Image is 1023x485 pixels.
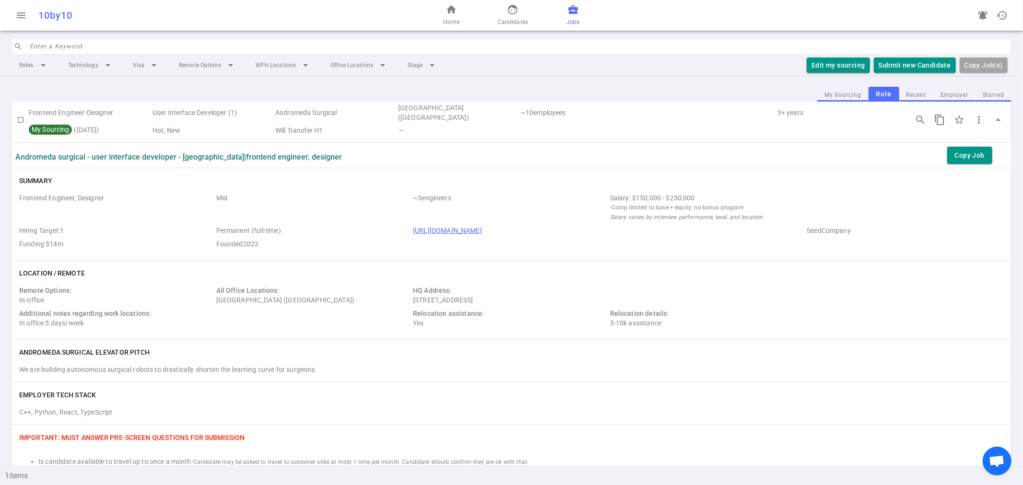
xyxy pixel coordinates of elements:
[973,6,992,25] a: Go to see announcements
[947,147,992,164] button: Copy Job
[29,126,99,134] span: ( [DATE] )
[992,6,1011,25] button: Open history
[12,57,57,74] li: Roles
[413,310,484,317] span: Relocation assistance:
[566,17,579,27] span: Jobs
[983,447,1011,475] div: Open chat
[171,57,244,74] li: Remote Options
[507,4,518,15] span: face
[400,57,446,74] li: Stage
[610,203,1000,212] small: - Comp limited to base + equity; no bonus program
[933,89,976,102] button: Employer
[610,310,669,317] span: Relocation details:
[19,268,85,278] h6: Location / Remote
[248,57,319,74] li: WFH Locations
[398,127,403,134] i: —
[610,193,1000,203] div: Salary Range
[930,110,949,129] button: Copy this job's short summary. For full job description, use 3 dots -> Copy Long JD
[216,287,280,294] span: All Office Locations:
[19,310,151,317] span: Additional notes regarding work locations:
[973,114,985,126] span: more_vert
[15,10,27,21] span: menu
[60,57,121,74] li: Technology
[14,42,23,51] span: search
[996,10,1008,21] span: history
[274,102,397,124] td: Andromeda Surgical
[807,58,870,73] button: Edit my sourcing
[413,309,606,328] div: Yes
[152,102,274,124] td: User Interface Developer (1)
[976,89,1011,102] button: Starred
[19,287,71,294] span: Remote Options:
[899,89,933,102] button: Recent
[977,10,988,21] span: notifications_active
[807,226,1000,235] span: Employer Stage e.g. Series A
[915,114,926,126] span: search_insights
[323,57,396,74] li: Office Locations
[869,87,899,102] button: Role
[443,4,459,27] a: Home
[874,58,956,73] button: Submit new Candidate
[19,390,96,400] h6: EMPLOYER TECH STACK
[38,457,1004,467] li: Is candidate available to travel up to once a month -
[274,124,397,137] td: Visa
[19,309,409,328] div: In office 5 days/week
[610,309,803,328] div: 5-10k assistance
[152,124,274,137] td: Flags
[567,4,579,15] span: business_center
[15,152,342,162] label: Andromeda Surgical - User Interface Developer - [GEOGRAPHIC_DATA] | Frontend Engineer, Designer
[29,102,152,124] td: Frontend Engineer-Designer
[19,408,113,416] span: C++, Python, React, TypeScript
[125,57,167,74] li: Visa
[413,287,452,294] span: HQ Address:
[498,17,528,27] span: Candidates
[216,239,410,249] span: Employer Founded
[193,459,529,465] span: Candidate may be asked to travel to customer sites at most 1 time per month. Candidate should con...
[413,227,482,234] a: [URL][DOMAIN_NAME]
[19,176,52,185] h6: Summary
[498,4,528,27] a: Candidates
[443,17,459,27] span: Home
[19,239,212,249] span: Employer Founding
[397,124,899,137] td: Technical Skills
[610,214,764,220] i: Salary varies by interview performance, level, and location.
[216,193,410,222] span: Level
[216,286,410,305] div: [GEOGRAPHIC_DATA] ([GEOGRAPHIC_DATA])
[413,286,803,305] div: [STREET_ADDRESS]
[30,126,71,133] span: My Sourcing
[216,226,410,235] span: Job Type
[397,102,520,124] td: San Francisco (San Francisco Bay Area)
[566,4,579,27] a: Jobs
[413,226,803,235] span: Company URL
[38,10,337,21] div: 10by10
[988,110,1008,129] button: Click to expand
[949,110,969,130] div: Click to Starred
[520,102,776,124] td: 10 | Employee Count
[776,102,899,124] td: Experience
[12,102,29,138] td: Check to Select for Matching
[19,226,212,235] span: Hiring Target
[29,124,152,137] td: My Sourcing
[446,4,457,15] span: home
[19,365,1004,374] div: We are building autonomous surgical robots to drastically shorten the learning curve for surgeons.
[911,110,930,129] button: Open job engagements details
[19,434,245,441] span: IMPORTANT: Must Answer Pre-screen Questions for Submission
[413,193,606,222] span: Team Count
[19,286,212,305] div: In-office
[934,114,945,126] span: content_copy
[992,114,1004,126] span: arrow_drop_up
[19,193,212,222] span: Roles
[12,6,31,25] button: Open menu
[19,347,150,357] h6: Andromeda Surgical elevator pitch
[817,89,869,102] button: My Sourcing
